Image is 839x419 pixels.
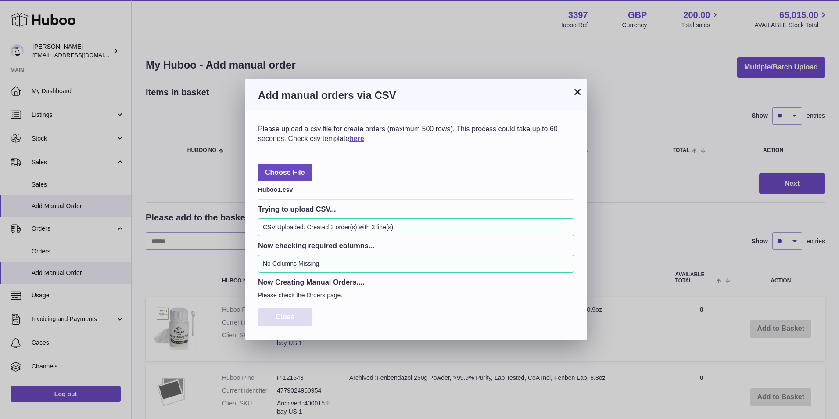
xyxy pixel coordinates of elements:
h3: Now Creating Manual Orders.... [258,277,574,287]
span: Close [276,313,295,321]
h3: Now checking required columns... [258,241,574,250]
h3: Trying to upload CSV... [258,204,574,214]
div: No Columns Missing [258,255,574,273]
div: Please upload a csv file for create orders (maximum 500 rows). This process could take up to 60 s... [258,124,574,143]
div: Huboo1.csv [258,184,574,194]
button: Close [258,308,312,326]
h3: Add manual orders via CSV [258,88,574,102]
a: here [349,135,364,142]
div: CSV Uploaded. Created 3 order(s) with 3 line(s) [258,218,574,236]
button: × [572,87,583,97]
span: Choose File [258,164,312,182]
p: Please check the Orders page. [258,291,574,300]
